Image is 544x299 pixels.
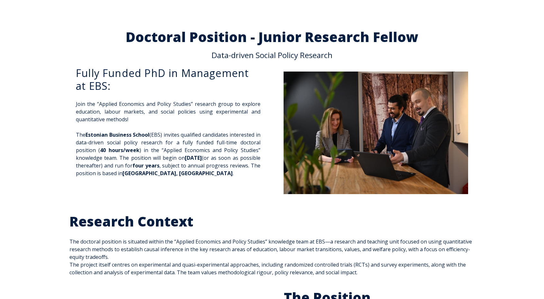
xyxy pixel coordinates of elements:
span: [DATE] [185,154,202,161]
span: 40 hours/week [100,147,139,154]
span: The doctoral position is situated within the “Applied Economics and Policy Studies” knowledge tea... [69,213,475,276]
span: four years [132,162,159,169]
h2: Research Context [69,213,475,230]
span: Estonian Business School [86,131,150,138]
p: Data-driven Social Policy Research [69,51,475,59]
span: [GEOGRAPHIC_DATA], [GEOGRAPHIC_DATA] [122,170,233,177]
h2: Doctoral Position - Junior Research Fellow [69,30,475,44]
h3: Fully Funded PhD in Management at EBS: [76,67,260,92]
p: Join the “Applied Economics and Policy Studies” research group to explore education, labour marke... [76,100,260,123]
img: DSC_0993 [284,72,468,194]
p: The (EBS) invites qualified candidates interested in data-driven social policy research for a ful... [76,131,260,177]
